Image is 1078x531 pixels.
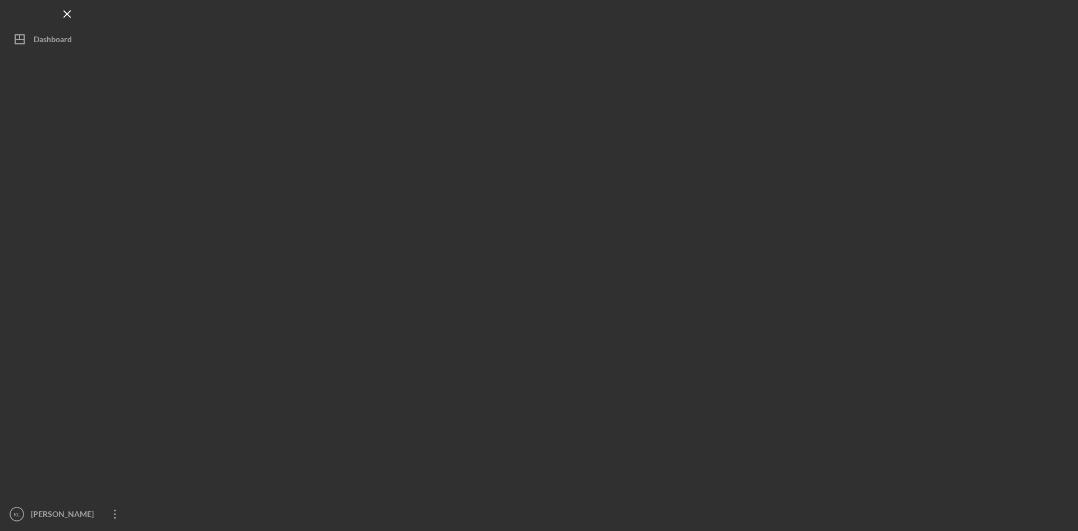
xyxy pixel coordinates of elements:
[34,28,72,53] div: Dashboard
[13,511,20,518] text: KL
[28,503,101,528] div: [PERSON_NAME]
[6,503,129,525] button: KL[PERSON_NAME]
[6,28,129,51] button: Dashboard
